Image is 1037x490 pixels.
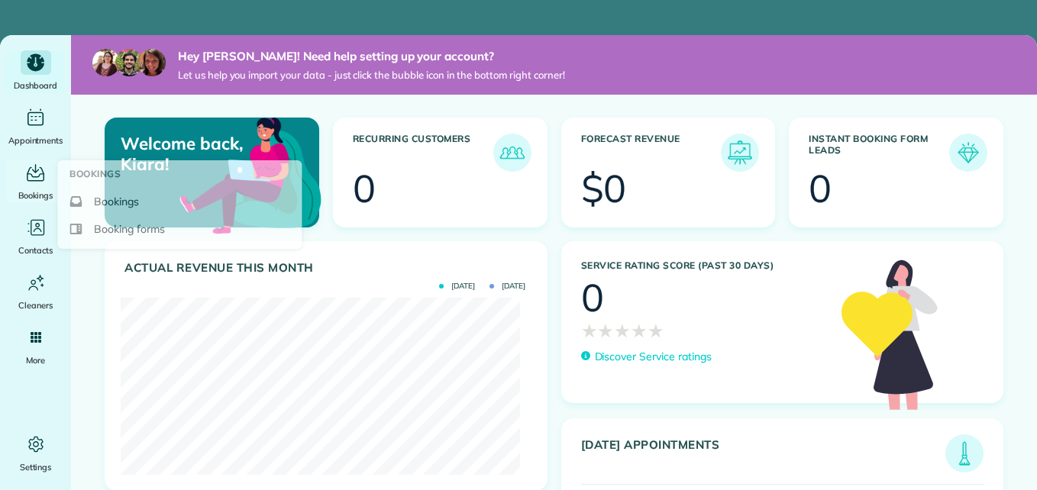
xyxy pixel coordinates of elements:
h3: Recurring Customers [353,134,493,172]
span: Contacts [18,243,53,258]
img: jorge-587dff0eeaa6aab1f244e6dc62b8924c3b6ad411094392a53c71c6c4a576187d.jpg [115,49,143,76]
img: dashboard_welcome-42a62b7d889689a78055ac9021e634bf52bae3f8056760290aed330b23ab8690.png [176,100,325,248]
span: ★ [631,317,648,344]
span: Dashboard [14,78,57,93]
span: Settings [20,459,52,475]
img: icon_form_leads-04211a6a04a5b2264e4ee56bc0799ec3eb69b7e499cbb523a139df1d13a81ae0.png [953,137,984,168]
span: ★ [597,317,614,344]
a: Dashboard [6,50,65,93]
p: Welcome back, Kiara! [121,134,248,174]
h3: Actual Revenue this month [124,261,531,275]
span: [DATE] [439,282,475,290]
img: icon_forecast_revenue-8c13a41c7ed35a8dcfafea3cbb826a0462acb37728057bba2d056411b612bbbe.png [725,137,755,168]
h3: Service Rating score (past 30 days) [581,260,826,271]
div: 0 [581,279,604,317]
img: icon_recurring_customers-cf858462ba22bcd05b5a5880d41d6543d210077de5bb9ebc9590e49fd87d84ed.png [497,137,528,168]
div: 0 [809,169,832,208]
span: Booking forms [94,221,165,237]
span: Appointments [8,133,63,148]
span: ★ [648,317,664,344]
h3: Forecast Revenue [581,134,722,172]
a: Appointments [6,105,65,148]
a: Booking forms [63,215,296,243]
strong: Hey [PERSON_NAME]! Need help setting up your account? [178,49,565,64]
span: Bookings [94,194,139,209]
div: $0 [581,169,627,208]
span: ★ [581,317,598,344]
a: Discover Service ratings [581,349,712,365]
span: ★ [614,317,631,344]
img: icon_todays_appointments-901f7ab196bb0bea1936b74009e4eb5ffbc2d2711fa7634e0d609ed5ef32b18b.png [949,438,980,469]
a: Cleaners [6,270,65,313]
img: michelle-19f622bdf1676172e81f8f8fba1fb50e276960ebfe0243fe18214015130c80e4.jpg [138,49,166,76]
span: Bookings [69,166,121,182]
p: Discover Service ratings [595,349,712,365]
a: Bookings [63,188,296,215]
a: Contacts [6,215,65,258]
div: 0 [353,169,376,208]
span: Cleaners [18,298,53,313]
a: Settings [6,432,65,475]
h3: [DATE] Appointments [581,438,946,472]
span: Let us help you import your data - just click the bubble icon in the bottom right corner! [178,69,565,82]
img: maria-72a9807cf96188c08ef61303f053569d2e2a8a1cde33d635c8a3ac13582a053d.jpg [92,49,120,76]
span: Bookings [18,188,53,203]
a: Bookings [6,160,65,203]
span: [DATE] [489,282,525,290]
span: More [26,353,45,368]
h3: Instant Booking Form Leads [809,134,949,172]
